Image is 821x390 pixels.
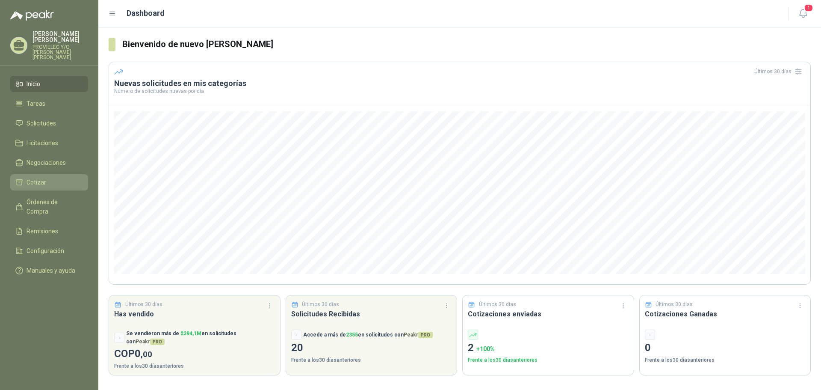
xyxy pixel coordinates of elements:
p: Frente a los 30 días anteriores [645,356,806,364]
p: PROVIELEC Y/O [PERSON_NAME] [PERSON_NAME] [32,45,88,60]
p: Últimos 30 días [302,301,339,309]
p: Frente a los 30 días anteriores [291,356,452,364]
h1: Dashboard [127,7,165,19]
p: 20 [291,340,452,356]
a: Configuración [10,243,88,259]
h3: Solicitudes Recibidas [291,309,452,319]
p: Accede a más de en solicitudes con [303,331,433,339]
div: - [291,330,301,340]
a: Tareas [10,95,88,112]
span: Manuales y ayuda [27,266,75,275]
span: Remisiones [27,226,58,236]
a: Inicio [10,76,88,92]
button: 1 [795,6,811,21]
a: Negociaciones [10,155,88,171]
a: Cotizar [10,174,88,191]
div: - [645,330,655,340]
p: COP [114,346,275,362]
h3: Has vendido [114,309,275,319]
p: Últimos 30 días [125,301,162,309]
span: ,00 [141,349,152,359]
span: 2355 [346,332,358,338]
h3: Bienvenido de nuevo [PERSON_NAME] [122,38,811,51]
div: - [114,333,124,343]
span: + 100 % [476,345,495,352]
h3: Nuevas solicitudes en mis categorías [114,78,805,89]
h3: Cotizaciones Ganadas [645,309,806,319]
p: Últimos 30 días [656,301,693,309]
span: Cotizar [27,178,46,187]
span: 1 [804,4,813,12]
a: Remisiones [10,223,88,239]
p: Frente a los 30 días anteriores [114,362,275,370]
p: Número de solicitudes nuevas por día [114,89,805,94]
p: Se vendieron más de en solicitudes con [126,330,275,346]
span: Configuración [27,246,64,256]
a: Manuales y ayuda [10,262,88,279]
a: Órdenes de Compra [10,194,88,220]
span: Inicio [27,79,40,89]
span: Peakr [404,332,433,338]
span: Tareas [27,99,45,108]
span: PRO [418,332,433,338]
span: Solicitudes [27,119,56,128]
span: Órdenes de Compra [27,197,80,216]
p: 2 [468,340,629,356]
p: 0 [645,340,806,356]
div: Últimos 30 días [754,65,805,78]
span: PRO [150,339,165,345]
p: Frente a los 30 días anteriores [468,356,629,364]
span: Negociaciones [27,158,66,167]
span: Licitaciones [27,138,58,148]
a: Solicitudes [10,115,88,131]
span: 0 [135,348,152,360]
p: Últimos 30 días [479,301,516,309]
p: [PERSON_NAME] [PERSON_NAME] [32,31,88,43]
img: Logo peakr [10,10,54,21]
h3: Cotizaciones enviadas [468,309,629,319]
span: $ 394,1M [180,330,201,336]
span: Peakr [136,339,165,345]
a: Licitaciones [10,135,88,151]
